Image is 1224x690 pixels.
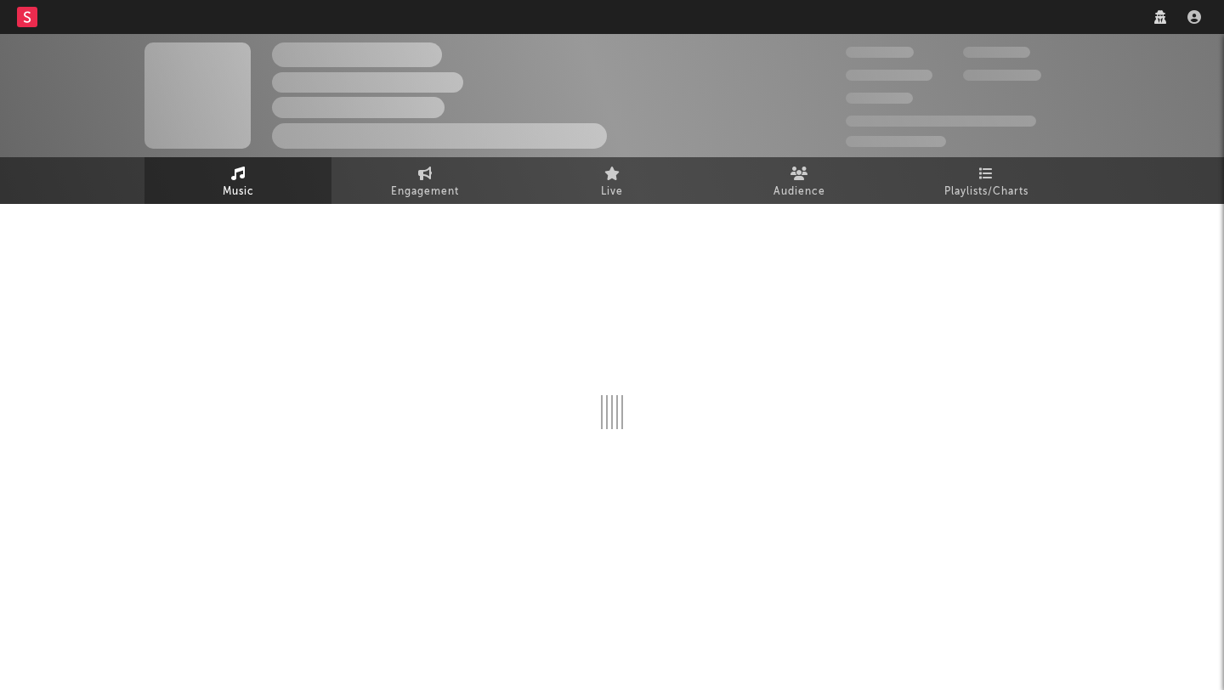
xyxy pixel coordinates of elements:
[846,47,914,58] span: 300,000
[705,157,892,204] a: Audience
[846,116,1036,127] span: 50,000,000 Monthly Listeners
[944,182,1028,202] span: Playlists/Charts
[601,182,623,202] span: Live
[144,157,331,204] a: Music
[892,157,1079,204] a: Playlists/Charts
[846,70,932,81] span: 50,000,000
[846,93,913,104] span: 100,000
[331,157,518,204] a: Engagement
[391,182,459,202] span: Engagement
[963,47,1030,58] span: 100,000
[773,182,825,202] span: Audience
[518,157,705,204] a: Live
[846,136,946,147] span: Jump Score: 85.0
[223,182,254,202] span: Music
[963,70,1041,81] span: 1,000,000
